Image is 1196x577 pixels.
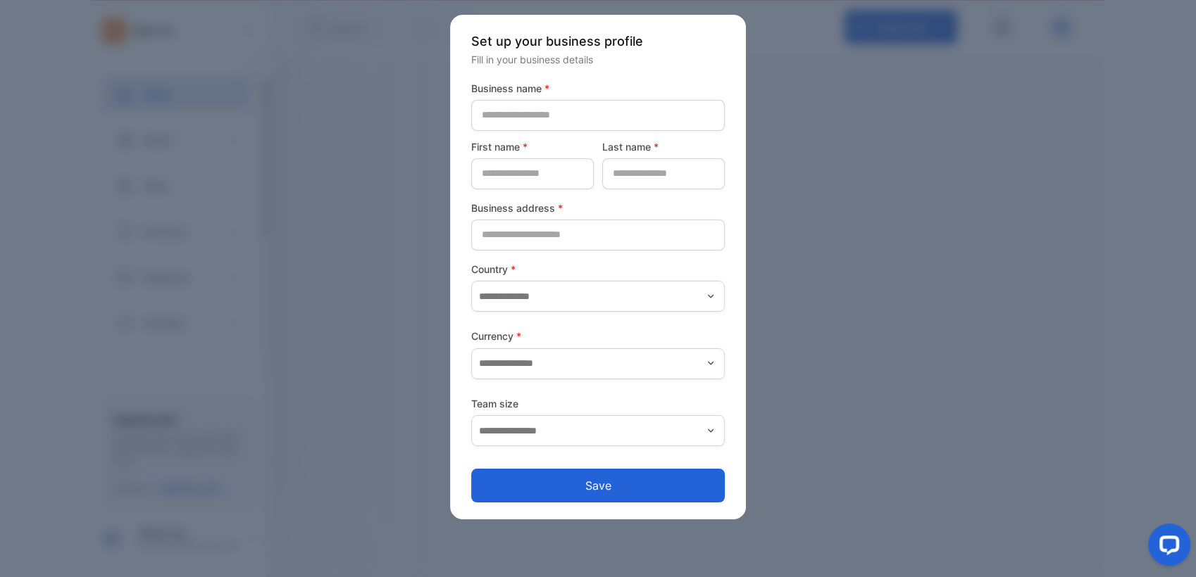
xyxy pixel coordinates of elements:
p: Set up your business profile [471,32,725,51]
label: Country [471,262,725,277]
label: Business name [471,81,725,96]
button: Save [471,469,725,502]
label: Business address [471,201,725,215]
label: Last name [602,139,725,154]
label: Team size [471,396,725,411]
p: Fill in your business details [471,52,725,67]
label: Currency [471,329,725,343]
label: First name [471,139,594,154]
iframe: LiveChat chat widget [1137,518,1196,577]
